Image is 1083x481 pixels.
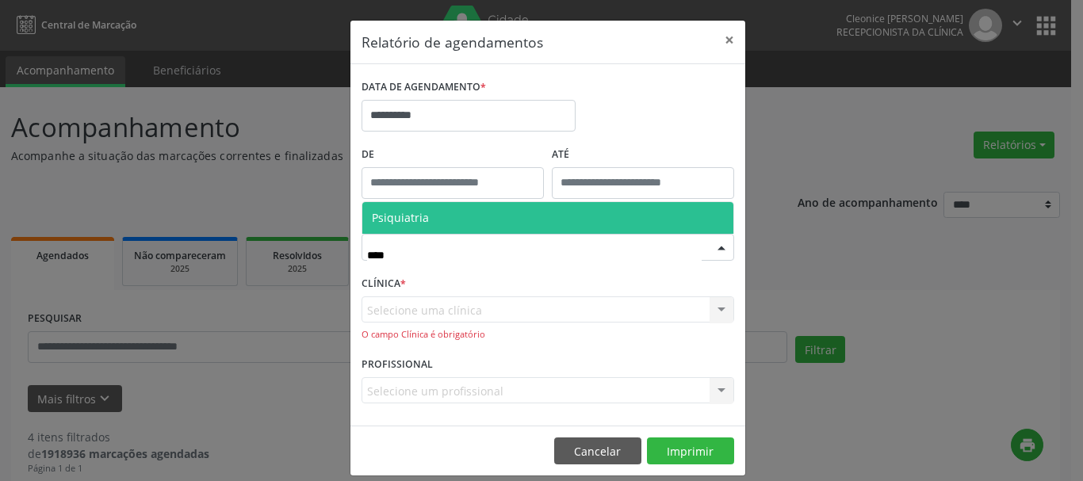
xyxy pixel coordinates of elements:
button: Cancelar [554,437,641,464]
button: Close [714,21,745,59]
label: DATA DE AGENDAMENTO [362,75,486,100]
label: De [362,143,544,167]
label: PROFISSIONAL [362,353,433,377]
span: Psiquiatria [372,210,429,225]
label: CLÍNICA [362,272,406,296]
button: Imprimir [647,437,734,464]
h5: Relatório de agendamentos [362,32,543,52]
div: O campo Clínica é obrigatório [362,328,734,342]
label: ATÉ [552,143,734,167]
